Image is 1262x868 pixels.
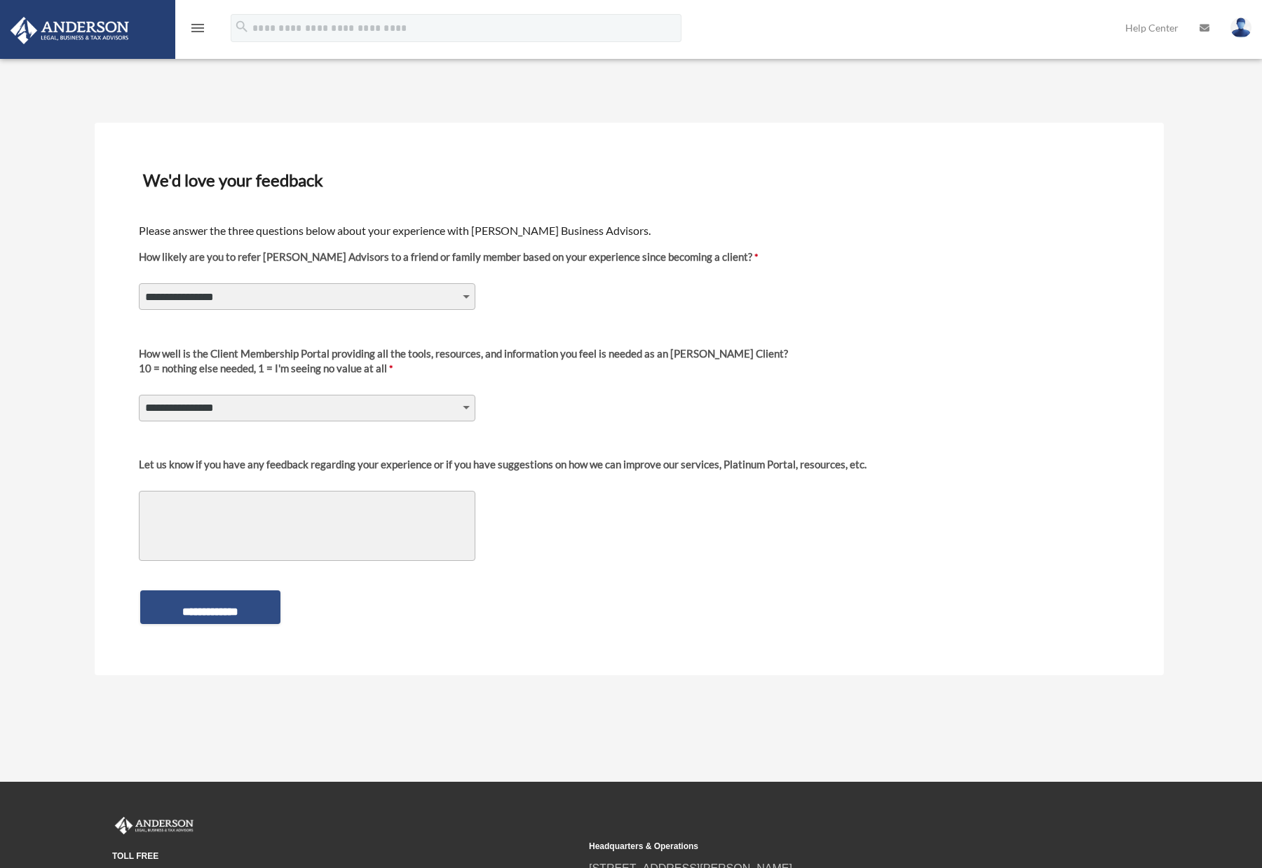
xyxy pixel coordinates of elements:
i: search [234,19,250,34]
h3: We'd love your feedback [137,165,1121,195]
small: TOLL FREE [112,849,579,864]
label: How likely are you to refer [PERSON_NAME] Advisors to a friend or family member based on your exp... [139,250,758,276]
div: How well is the Client Membership Portal providing all the tools, resources, and information you ... [139,346,788,361]
img: Anderson Advisors Platinum Portal [112,817,196,835]
img: Anderson Advisors Platinum Portal [6,17,133,44]
small: Headquarters & Operations [589,839,1056,854]
h4: Please answer the three questions below about your experience with [PERSON_NAME] Business Advisors. [139,223,1120,238]
label: 10 = nothing else needed, 1 = I'm seeing no value at all [139,346,788,387]
a: menu [189,25,206,36]
img: User Pic [1230,18,1251,38]
i: menu [189,20,206,36]
div: Let us know if you have any feedback regarding your experience or if you have suggestions on how ... [139,457,867,472]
